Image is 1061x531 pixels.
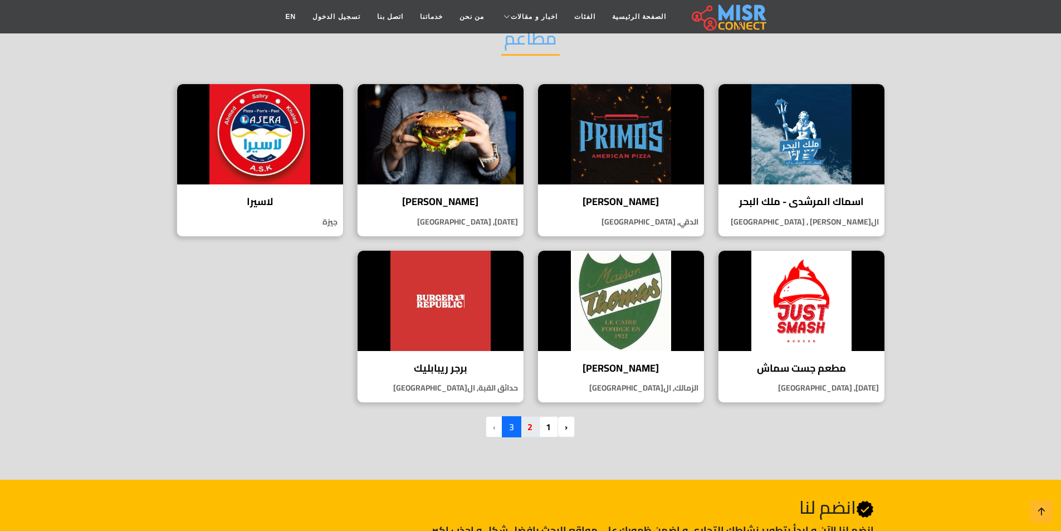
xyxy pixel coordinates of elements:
[538,84,704,184] img: بريموس بيتزا
[718,216,884,228] p: ال[PERSON_NAME] , [GEOGRAPHIC_DATA]
[350,250,531,403] a: برجر ريبابليك برجر ريبابليك حدائق القبة, ال[GEOGRAPHIC_DATA]
[539,416,558,437] a: 1
[492,6,566,27] a: اخبار و مقالات
[421,496,873,518] h2: انضم لنا
[520,416,540,437] a: 2
[538,382,704,394] p: الزمالك, ال[GEOGRAPHIC_DATA]
[358,251,524,351] img: برجر ريبابليك
[718,84,884,184] img: اسماك المرشدى - ملك البحر
[177,84,343,184] img: لاسيرا
[366,362,515,374] h4: برجر ريبابليك
[358,382,524,394] p: حدائق القبة, ال[GEOGRAPHIC_DATA]
[718,382,884,394] p: [DATE], [GEOGRAPHIC_DATA]
[546,196,696,208] h4: [PERSON_NAME]
[350,84,531,237] a: هان جريل برجر [PERSON_NAME] [DATE], [GEOGRAPHIC_DATA]
[170,84,350,237] a: لاسيرا لاسيرا جيزة
[718,251,884,351] img: مطعم جست سماش
[501,27,560,56] h2: مطاعم
[604,6,674,27] a: الصفحة الرئيسية
[727,196,876,208] h4: اسماك المرشدى - ملك البحر
[692,3,766,31] img: main.misr_connect
[358,216,524,228] p: [DATE], [GEOGRAPHIC_DATA]
[486,416,502,437] li: pagination.next
[412,6,451,27] a: خدماتنا
[566,6,604,27] a: الفئات
[538,216,704,228] p: الدقي, [GEOGRAPHIC_DATA]
[856,500,874,518] svg: Verified account
[366,196,515,208] h4: [PERSON_NAME]
[358,84,524,184] img: هان جريل برجر
[558,416,575,437] a: pagination.previous
[502,416,521,437] span: 3
[304,6,368,27] a: تسجيل الدخول
[511,12,558,22] span: اخبار و مقالات
[711,84,892,237] a: اسماك المرشدى - ملك البحر اسماك المرشدى - ملك البحر ال[PERSON_NAME] , [GEOGRAPHIC_DATA]
[185,196,335,208] h4: لاسيرا
[177,216,343,228] p: جيزة
[538,251,704,351] img: ميزون توماس بيتزا
[531,250,711,403] a: ميزون توماس بيتزا [PERSON_NAME] الزمالك, ال[GEOGRAPHIC_DATA]
[451,6,492,27] a: من نحن
[277,6,305,27] a: EN
[727,362,876,374] h4: مطعم جست سماش
[531,84,711,237] a: بريموس بيتزا [PERSON_NAME] الدقي, [GEOGRAPHIC_DATA]
[711,250,892,403] a: مطعم جست سماش مطعم جست سماش [DATE], [GEOGRAPHIC_DATA]
[546,362,696,374] h4: [PERSON_NAME]
[369,6,412,27] a: اتصل بنا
